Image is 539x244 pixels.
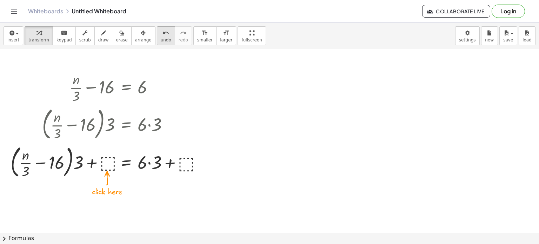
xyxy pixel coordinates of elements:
button: format_sizesmaller [193,26,217,45]
button: keyboardkeypad [53,26,76,45]
button: Collaborate Live [422,5,490,18]
button: load [519,26,535,45]
span: larger [220,38,232,42]
button: erase [112,26,131,45]
button: format_sizelarger [216,26,236,45]
span: erase [116,38,127,42]
span: draw [98,38,109,42]
button: undoundo [157,26,175,45]
button: new [481,26,498,45]
button: settings [455,26,480,45]
i: format_size [201,29,208,37]
span: redo [179,38,188,42]
button: save [499,26,517,45]
button: insert [4,26,23,45]
span: settings [459,38,476,42]
i: undo [162,29,169,37]
span: scrub [79,38,91,42]
span: keypad [56,38,72,42]
span: fullscreen [241,38,262,42]
span: load [523,38,532,42]
a: Whiteboards [28,8,63,15]
button: redoredo [175,26,192,45]
button: draw [94,26,113,45]
i: format_size [223,29,229,37]
button: Log in [492,5,525,18]
i: redo [180,29,187,37]
button: arrange [131,26,155,45]
span: new [485,38,494,42]
span: insert [7,38,19,42]
button: Toggle navigation [8,6,20,17]
i: keyboard [61,29,67,37]
span: save [503,38,513,42]
span: Collaborate Live [428,8,484,14]
button: scrub [75,26,95,45]
span: transform [28,38,49,42]
button: fullscreen [238,26,266,45]
span: undo [161,38,171,42]
span: smaller [197,38,213,42]
span: arrange [135,38,152,42]
button: transform [25,26,53,45]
